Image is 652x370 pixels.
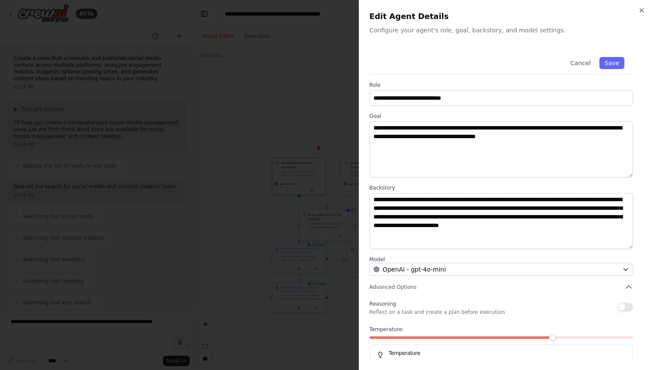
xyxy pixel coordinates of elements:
[370,263,633,276] button: OpenAI - gpt-4o-mini
[370,256,633,263] label: Model
[389,358,626,367] p: Lower (0.1 to 0.3) for factual responses.
[370,284,417,291] span: Advanced Options
[599,57,624,69] button: Save
[377,350,626,357] h5: Temperature
[370,82,633,89] label: Role
[370,309,505,316] p: Reflect on a task and create a plan before execution
[565,57,596,69] button: Cancel
[370,326,404,333] span: Temperature:
[370,26,642,35] p: Configure your agent's role, goal, backstory, and model settings.
[370,283,633,291] button: Advanced Options
[370,10,642,22] h2: Edit Agent Details
[383,265,446,274] span: OpenAI - gpt-4o-mini
[370,184,633,191] label: Backstory
[370,113,633,120] label: Goal
[370,301,396,307] span: Reasoning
